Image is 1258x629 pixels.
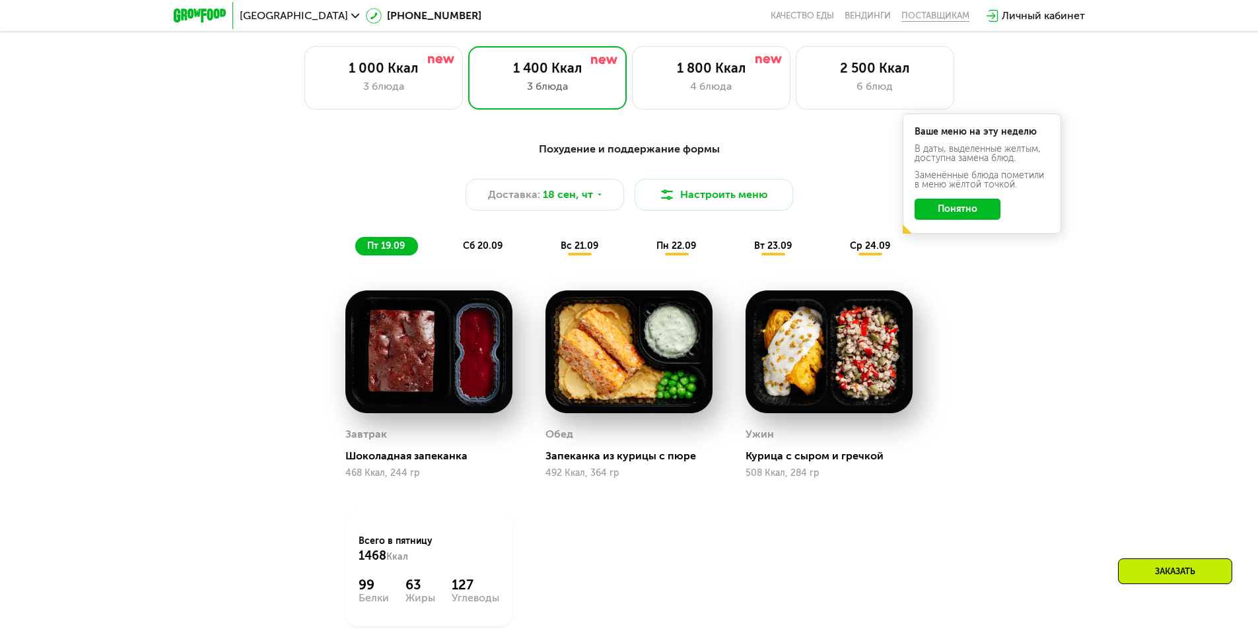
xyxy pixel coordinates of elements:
[915,199,1000,220] button: Понятно
[1118,558,1232,584] div: Заказать
[359,548,386,563] span: 1468
[845,11,891,21] a: Вендинги
[746,424,774,444] div: Ужин
[345,424,387,444] div: Завтрак
[915,171,1049,189] div: Заменённые блюда пометили в меню жёлтой точкой.
[482,60,613,76] div: 1 400 Ккал
[238,141,1020,158] div: Похудение и поддержание формы
[771,11,834,21] a: Качество еды
[318,60,449,76] div: 1 000 Ккал
[656,240,696,251] span: пн 22.09
[545,449,723,463] div: Запеканка из курицы с пюре
[345,468,512,479] div: 468 Ккал, 244 гр
[901,11,969,21] div: поставщикам
[545,424,573,444] div: Обед
[1002,8,1085,24] div: Личный кабинет
[754,240,792,251] span: вт 23.09
[810,79,940,94] div: 6 блюд
[915,127,1049,137] div: Ваше меню на эту неделю
[405,593,435,603] div: Жиры
[746,449,923,463] div: Курица с сыром и гречкой
[318,79,449,94] div: 3 блюда
[482,79,613,94] div: 3 блюда
[561,240,598,251] span: вс 21.09
[367,240,405,251] span: пт 19.09
[646,60,777,76] div: 1 800 Ккал
[405,577,435,593] div: 63
[915,145,1049,163] div: В даты, выделенные желтым, доступна замена блюд.
[810,60,940,76] div: 2 500 Ккал
[359,577,389,593] div: 99
[386,551,408,562] span: Ккал
[488,187,540,203] span: Доставка:
[635,179,793,211] button: Настроить меню
[850,240,890,251] span: ср 24.09
[452,577,499,593] div: 127
[543,187,593,203] span: 18 сен, чт
[359,535,499,564] div: Всего в пятницу
[366,8,481,24] a: [PHONE_NUMBER]
[240,11,348,21] span: [GEOGRAPHIC_DATA]
[359,593,389,603] div: Белки
[746,468,913,479] div: 508 Ккал, 284 гр
[463,240,503,251] span: сб 20.09
[452,593,499,603] div: Углеводы
[345,449,523,463] div: Шоколадная запеканка
[646,79,777,94] div: 4 блюда
[545,468,713,479] div: 492 Ккал, 364 гр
